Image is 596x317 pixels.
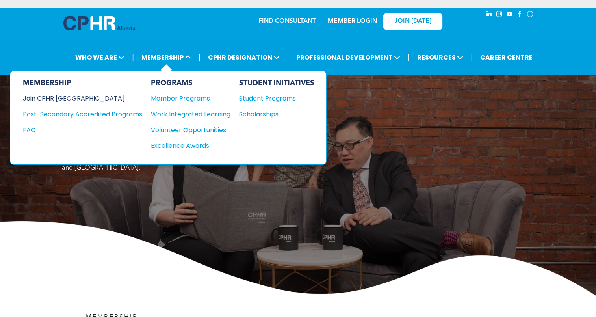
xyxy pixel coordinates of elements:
[151,141,230,151] a: Excellence Awards
[73,50,127,65] span: WHO WE ARE
[206,50,282,65] span: CPHR DESIGNATION
[478,50,535,65] a: CAREER CENTRE
[23,109,130,119] div: Post-Secondary Accredited Programs
[471,49,473,65] li: |
[151,125,223,135] div: Volunteer Opportunities
[239,109,314,119] a: Scholarships
[23,125,142,135] a: FAQ
[383,13,442,30] a: JOIN [DATE]
[151,93,223,103] div: Member Programs
[23,93,142,103] a: Join CPHR [GEOGRAPHIC_DATA]
[239,93,307,103] div: Student Programs
[132,49,134,65] li: |
[495,10,504,21] a: instagram
[239,79,314,88] div: STUDENT INITIATIVES
[287,49,289,65] li: |
[394,18,431,25] span: JOIN [DATE]
[415,50,466,65] span: RESOURCES
[139,50,193,65] span: MEMBERSHIP
[151,141,223,151] div: Excellence Awards
[258,18,316,24] a: FIND CONSULTANT
[526,10,535,21] a: Social network
[151,79,230,88] div: PROGRAMS
[151,109,223,119] div: Work Integrated Learning
[151,93,230,103] a: Member Programs
[23,109,142,119] a: Post-Secondary Accredited Programs
[23,93,130,103] div: Join CPHR [GEOGRAPHIC_DATA]
[23,79,142,88] div: MEMBERSHIP
[151,109,230,119] a: Work Integrated Learning
[239,109,307,119] div: Scholarships
[505,10,514,21] a: youtube
[485,10,494,21] a: linkedin
[63,16,135,30] img: A blue and white logo for cp alberta
[151,125,230,135] a: Volunteer Opportunities
[408,49,410,65] li: |
[516,10,524,21] a: facebook
[23,125,130,135] div: FAQ
[239,93,314,103] a: Student Programs
[294,50,403,65] span: PROFESSIONAL DEVELOPMENT
[199,49,201,65] li: |
[328,18,377,24] a: MEMBER LOGIN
